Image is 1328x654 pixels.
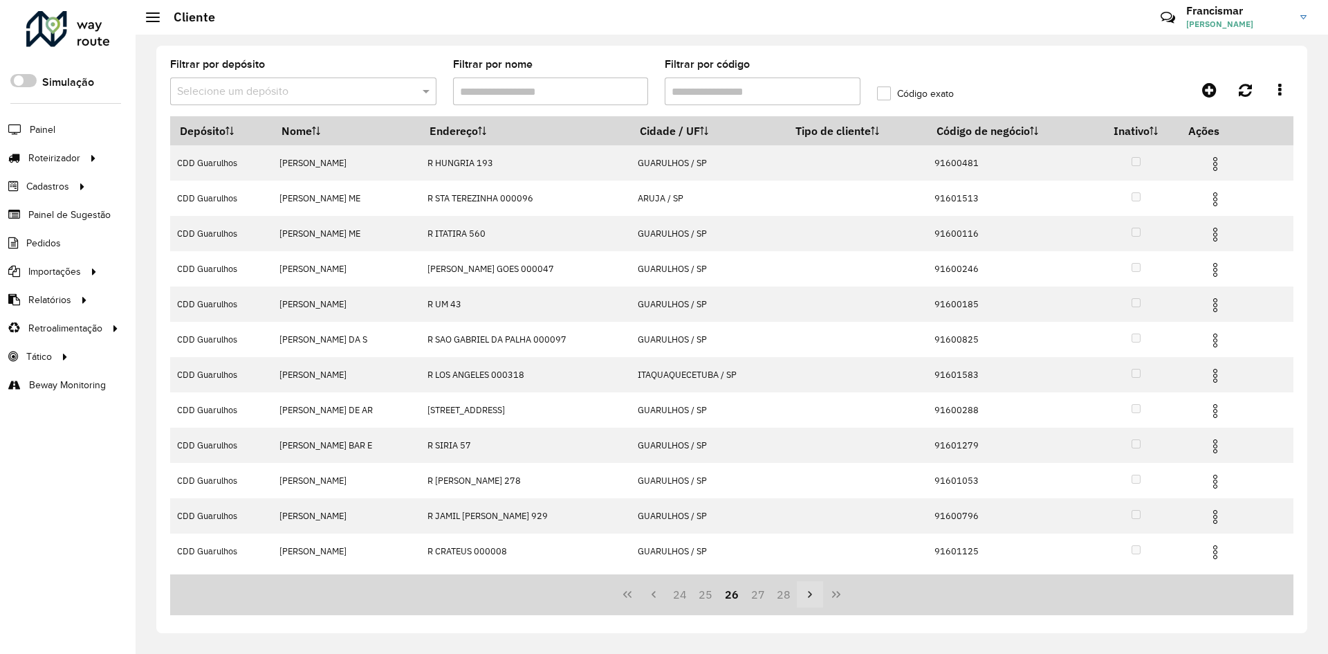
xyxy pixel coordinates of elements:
td: R HUNGRIA 193 [420,145,630,181]
td: R CRATEUS 000008 [420,534,630,569]
span: Beway Monitoring [29,378,106,392]
td: 91600246 [927,251,1092,287]
td: [PERSON_NAME] [272,287,420,322]
th: Inativo [1092,116,1179,145]
label: Código exato [877,87,954,101]
td: 91600116 [927,216,1092,251]
td: R JAMIL [PERSON_NAME] 929 [420,498,630,534]
td: GUARULHOS / SP [631,428,786,463]
td: CDD Guarulhos [170,181,272,216]
th: Cidade / UF [631,116,786,145]
td: R SAO GABRIEL DA PALHA 000097 [420,322,630,357]
th: Depósito [170,116,272,145]
td: [PERSON_NAME] ME [272,216,420,251]
td: GUARULHOS / SP [631,251,786,287]
td: 91601583 [927,357,1092,392]
button: First Page [614,581,640,608]
span: Importações [28,264,81,279]
th: Endereço [420,116,630,145]
td: [PERSON_NAME] BAR E [272,428,420,463]
td: 91601125 [927,534,1092,569]
td: CDD Guarulhos [170,428,272,463]
button: 25 [692,581,719,608]
td: GUARULHOS / SP [631,498,786,534]
td: [PERSON_NAME] [272,145,420,181]
td: 91600185 [927,287,1092,322]
span: Relatórios [28,293,71,307]
button: 27 [745,581,771,608]
button: Next Page [797,581,823,608]
td: R UM 43 [420,287,630,322]
td: R STA TEREZINHA 000096 [420,181,630,216]
span: Painel de Sugestão [28,208,111,222]
button: Previous Page [640,581,667,608]
td: [PERSON_NAME] DA S [272,322,420,357]
td: [PERSON_NAME] ME [272,181,420,216]
label: Filtrar por nome [453,56,533,73]
td: GUARULHOS / SP [631,534,786,569]
span: Tático [26,349,52,364]
td: [PERSON_NAME] [272,357,420,392]
th: Tipo de cliente [786,116,928,145]
th: Código de negócio [927,116,1092,145]
td: GUARULHOS / SP [631,322,786,357]
th: Ações [1179,116,1262,145]
td: CDD Guarulhos [170,145,272,181]
span: Pedidos [26,236,61,251]
td: GUARULHOS / SP [631,392,786,428]
th: Nome [272,116,420,145]
label: Filtrar por depósito [170,56,265,73]
td: 91601279 [927,428,1092,463]
td: GUARULHOS / SP [631,145,786,181]
td: GUARULHOS / SP [631,216,786,251]
td: CDD Guarulhos [170,534,272,569]
td: [PERSON_NAME] [272,498,420,534]
td: CDD Guarulhos [170,216,272,251]
td: 91601053 [927,463,1092,498]
span: Cadastros [26,179,69,194]
td: [STREET_ADDRESS] [420,392,630,428]
td: 91600796 [927,498,1092,534]
td: [PERSON_NAME] [272,534,420,569]
td: CDD Guarulhos [170,392,272,428]
span: Painel [30,122,55,137]
td: 91600288 [927,392,1092,428]
td: ARUJA / SP [631,181,786,216]
td: ITAQUAQUECETUBA / SP [631,357,786,392]
td: GUARULHOS / SP [631,287,786,322]
td: CDD Guarulhos [170,463,272,498]
label: Filtrar por código [665,56,750,73]
td: R LOS ANGELES 000318 [420,357,630,392]
td: CDD Guarulhos [170,287,272,322]
td: [PERSON_NAME] [272,251,420,287]
button: 28 [771,581,797,608]
td: [PERSON_NAME] DE AR [272,392,420,428]
td: R [PERSON_NAME] 278 [420,463,630,498]
td: R ITATIRA 560 [420,216,630,251]
td: 91600481 [927,145,1092,181]
button: 26 [719,581,745,608]
td: [PERSON_NAME] GOES 000047 [420,251,630,287]
td: CDD Guarulhos [170,322,272,357]
h3: Francismar [1186,4,1290,17]
td: GUARULHOS / SP [631,463,786,498]
span: Roteirizador [28,151,80,165]
h2: Cliente [160,10,215,25]
a: Contato Rápido [1153,3,1183,33]
label: Simulação [42,74,94,91]
td: 91601513 [927,181,1092,216]
td: 91600825 [927,322,1092,357]
button: Last Page [823,581,849,608]
td: CDD Guarulhos [170,251,272,287]
td: CDD Guarulhos [170,498,272,534]
button: 24 [667,581,693,608]
span: [PERSON_NAME] [1186,18,1290,30]
td: R SIRIA 57 [420,428,630,463]
td: CDD Guarulhos [170,357,272,392]
span: Retroalimentação [28,321,102,336]
td: [PERSON_NAME] [272,463,420,498]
